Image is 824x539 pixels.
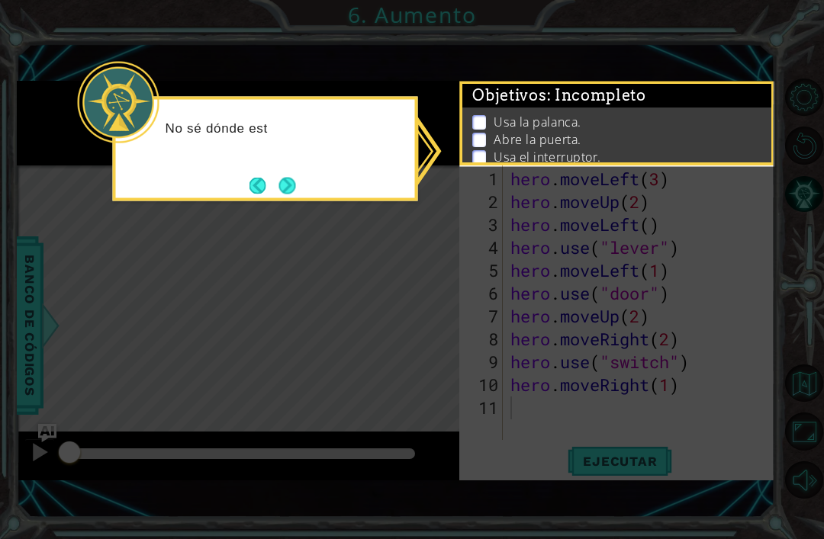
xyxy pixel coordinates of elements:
span: : Incompleto [547,86,646,104]
p: No sé dónde est [166,120,404,136]
p: Usa el interruptor. [494,149,600,165]
p: Usa la palanca. [494,114,581,130]
span: Objetivos [472,86,646,105]
button: Back [249,177,279,194]
button: Next [278,177,296,194]
p: Abre la puerta. [494,131,581,148]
